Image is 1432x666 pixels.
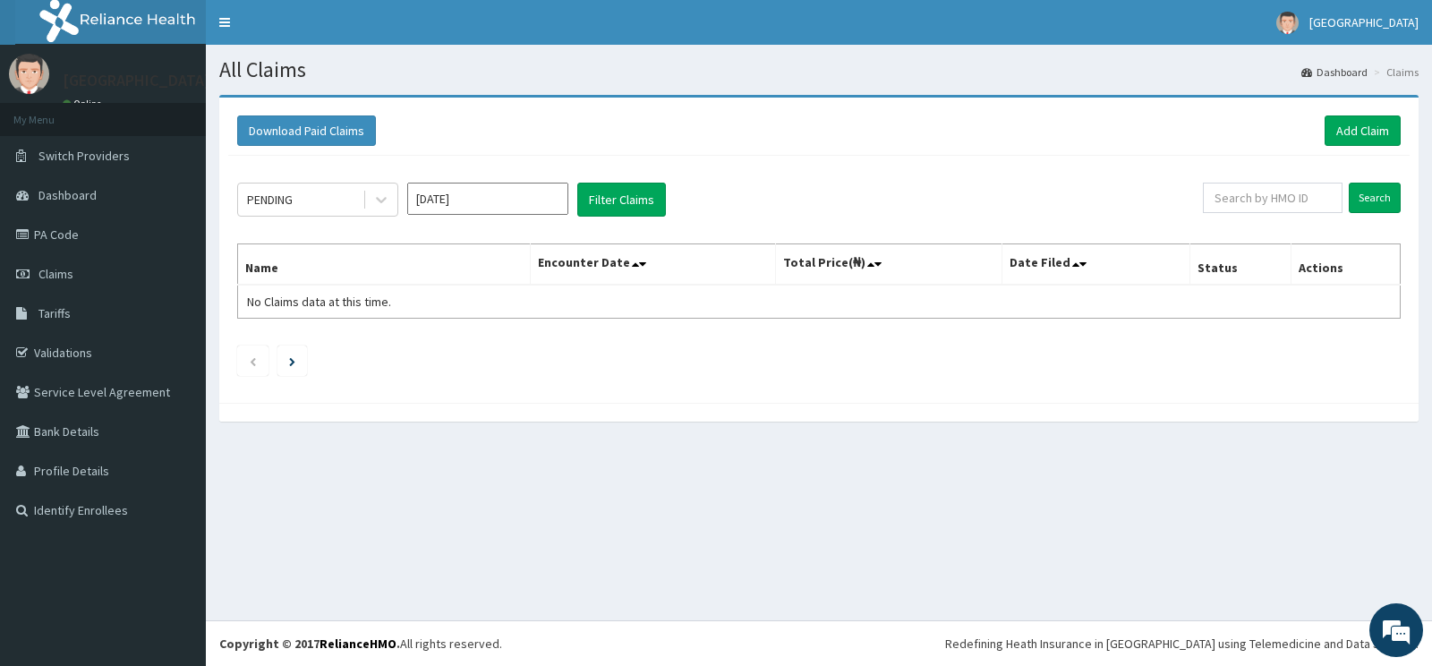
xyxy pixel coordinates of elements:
[1002,244,1190,286] th: Date Filed
[104,211,247,392] span: We're online!
[219,58,1419,81] h1: All Claims
[38,266,73,282] span: Claims
[1276,12,1299,34] img: User Image
[219,636,400,652] strong: Copyright © 2017 .
[9,54,49,94] img: User Image
[206,620,1432,666] footer: All rights reserved.
[1349,183,1401,213] input: Search
[38,187,97,203] span: Dashboard
[93,100,301,124] div: Chat with us now
[237,115,376,146] button: Download Paid Claims
[1325,115,1401,146] a: Add Claim
[63,73,210,89] p: [GEOGRAPHIC_DATA]
[775,244,1002,286] th: Total Price(₦)
[289,353,295,369] a: Next page
[1301,64,1368,80] a: Dashboard
[1291,244,1400,286] th: Actions
[38,305,71,321] span: Tariffs
[577,183,666,217] button: Filter Claims
[531,244,775,286] th: Encounter Date
[9,461,341,524] textarea: Type your message and hit 'Enter'
[247,191,293,209] div: PENDING
[320,636,396,652] a: RelianceHMO
[1369,64,1419,80] li: Claims
[294,9,337,52] div: Minimize live chat window
[33,90,72,134] img: d_794563401_company_1708531726252_794563401
[1203,183,1343,213] input: Search by HMO ID
[249,353,257,369] a: Previous page
[38,148,130,164] span: Switch Providers
[247,294,391,310] span: No Claims data at this time.
[1309,14,1419,30] span: [GEOGRAPHIC_DATA]
[945,635,1419,653] div: Redefining Heath Insurance in [GEOGRAPHIC_DATA] using Telemedicine and Data Science!
[238,244,531,286] th: Name
[63,98,106,110] a: Online
[1189,244,1291,286] th: Status
[407,183,568,215] input: Select Month and Year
